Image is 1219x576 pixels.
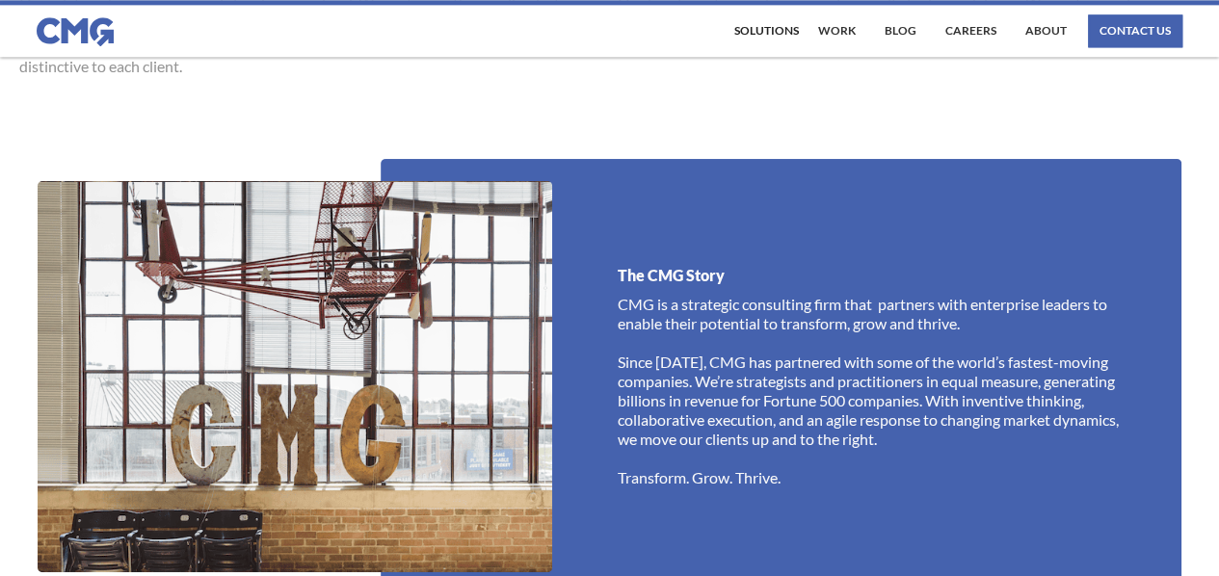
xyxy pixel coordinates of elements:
div: contact us [1100,25,1171,37]
a: Careers [941,14,1001,47]
a: About [1020,14,1072,47]
p: CMG is a strategic consulting firm that partners with enterprise leaders to enable their potentia... [618,295,1127,487]
a: work [813,14,861,47]
div: Solutions [734,25,799,37]
h2: The CMG Story [618,266,1127,285]
a: Blog [880,14,921,47]
img: CMG logo in blue. [37,17,114,46]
